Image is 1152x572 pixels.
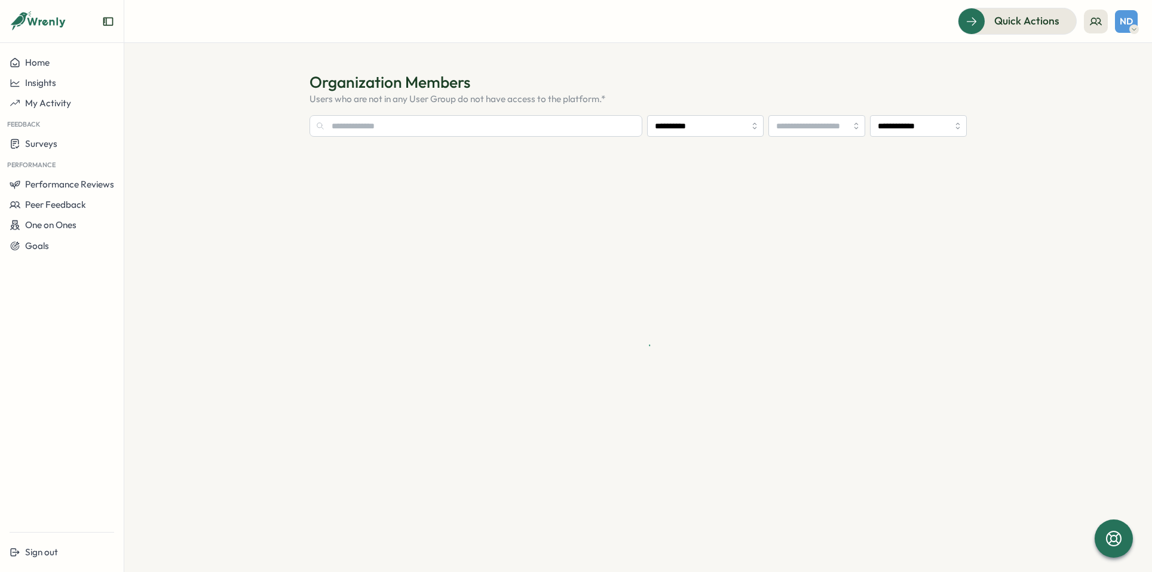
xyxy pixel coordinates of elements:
span: Peer Feedback [25,199,86,210]
button: Expand sidebar [102,16,114,27]
span: Home [25,57,50,68]
button: ND [1115,10,1138,33]
span: One on Ones [25,219,76,230]
span: Surveys [25,138,57,149]
span: Sign out [25,546,58,558]
h1: Organization Members [310,72,967,93]
span: My Activity [25,97,71,109]
button: Quick Actions [958,8,1077,34]
p: Users who are not in any User Group do not have access to the platform.* [310,93,967,106]
span: Goals [25,240,49,251]
span: Performance Reviews [25,179,114,190]
span: ND [1120,16,1133,26]
span: Insights [25,77,56,88]
span: Quick Actions [994,13,1059,29]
